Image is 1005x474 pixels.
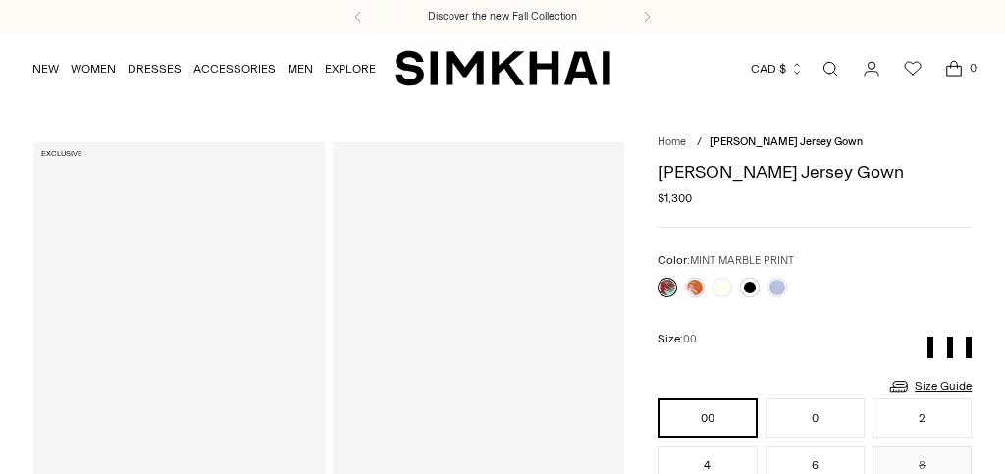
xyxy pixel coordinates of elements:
h1: [PERSON_NAME] Jersey Gown [658,163,972,181]
span: MINT MARBLE PRINT [690,254,794,267]
a: DRESSES [128,47,182,90]
a: WOMEN [71,47,116,90]
button: CAD $ [751,47,804,90]
nav: breadcrumbs [658,134,972,151]
a: MEN [288,47,313,90]
a: Discover the new Fall Collection [428,9,577,25]
a: Wishlist [893,49,932,88]
a: EXPLORE [325,47,376,90]
span: $1,300 [658,189,692,207]
span: [PERSON_NAME] Jersey Gown [710,135,863,148]
span: 0 [964,59,981,77]
a: ACCESSORIES [193,47,276,90]
button: 0 [766,398,865,438]
a: Go to the account page [852,49,891,88]
a: Open cart modal [934,49,974,88]
a: Size Guide [887,374,972,398]
a: SIMKHAI [395,49,610,87]
label: Color: [658,251,794,270]
a: Open search modal [811,49,850,88]
a: NEW [32,47,59,90]
a: Home [658,135,686,148]
span: 00 [683,333,697,345]
div: / [697,134,702,151]
button: 2 [873,398,972,438]
button: 00 [658,398,757,438]
label: Size: [658,330,697,348]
